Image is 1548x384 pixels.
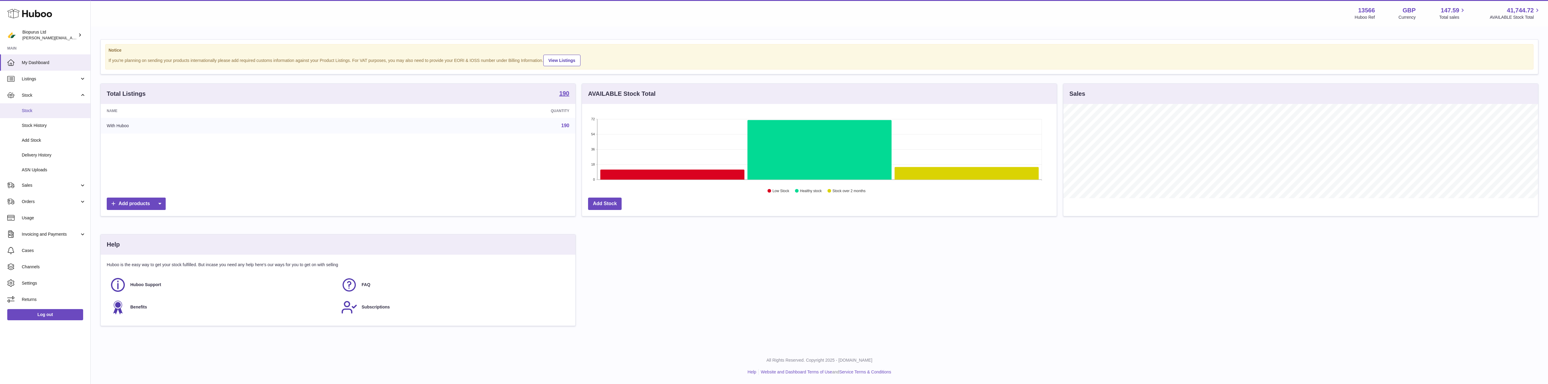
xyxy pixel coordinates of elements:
[1439,15,1466,20] span: Total sales
[1069,90,1085,98] h3: Sales
[341,277,566,293] a: FAQ
[107,90,146,98] h3: Total Listings
[107,198,166,210] a: Add products
[1439,6,1466,20] a: 147.59 Total sales
[22,297,86,302] span: Returns
[748,369,756,374] a: Help
[341,299,566,315] a: Subscriptions
[22,108,86,114] span: Stock
[543,55,580,66] a: View Listings
[1399,15,1416,20] div: Currency
[591,132,595,136] text: 54
[1441,6,1459,15] span: 147.59
[22,167,86,173] span: ASN Uploads
[22,92,80,98] span: Stock
[591,163,595,166] text: 18
[22,231,80,237] span: Invoicing and Payments
[22,248,86,253] span: Cases
[101,118,351,134] td: With Huboo
[110,277,335,293] a: Huboo Support
[1490,6,1541,20] a: 41,744.72 AVAILABLE Stock Total
[22,137,86,143] span: Add Stock
[362,304,390,310] span: Subscriptions
[7,31,16,40] img: peter@biopurus.co.uk
[22,60,86,66] span: My Dashboard
[96,357,1543,363] p: All Rights Reserved. Copyright 2025 - [DOMAIN_NAME]
[351,104,575,118] th: Quantity
[130,304,147,310] span: Benefits
[593,178,595,181] text: 0
[22,280,86,286] span: Settings
[362,282,370,288] span: FAQ
[800,189,822,193] text: Healthy stock
[22,152,86,158] span: Delivery History
[1490,15,1541,20] span: AVAILABLE Stock Total
[588,198,622,210] a: Add Stock
[1358,6,1375,15] strong: 13566
[109,47,1530,53] strong: Notice
[22,199,80,205] span: Orders
[772,189,789,193] text: Low Stock
[759,369,891,375] li: and
[22,123,86,128] span: Stock History
[7,309,83,320] a: Log out
[832,189,865,193] text: Stock over 2 months
[22,76,80,82] span: Listings
[107,240,120,249] h3: Help
[839,369,891,374] a: Service Terms & Conditions
[559,90,569,96] strong: 190
[22,264,86,270] span: Channels
[109,54,1530,66] div: If you're planning on sending your products internationally please add required customs informati...
[107,262,569,268] p: Huboo is the easy way to get your stock fulfilled. But incase you need any help here's our ways f...
[101,104,351,118] th: Name
[1403,6,1416,15] strong: GBP
[761,369,832,374] a: Website and Dashboard Terms of Use
[130,282,161,288] span: Huboo Support
[1355,15,1375,20] div: Huboo Ref
[588,90,655,98] h3: AVAILABLE Stock Total
[559,90,569,98] a: 190
[561,123,569,128] a: 190
[591,147,595,151] text: 36
[22,215,86,221] span: Usage
[22,29,77,41] div: Biopurus Ltd
[22,182,80,188] span: Sales
[591,117,595,121] text: 72
[110,299,335,315] a: Benefits
[22,35,121,40] span: [PERSON_NAME][EMAIL_ADDRESS][DOMAIN_NAME]
[1507,6,1534,15] span: 41,744.72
